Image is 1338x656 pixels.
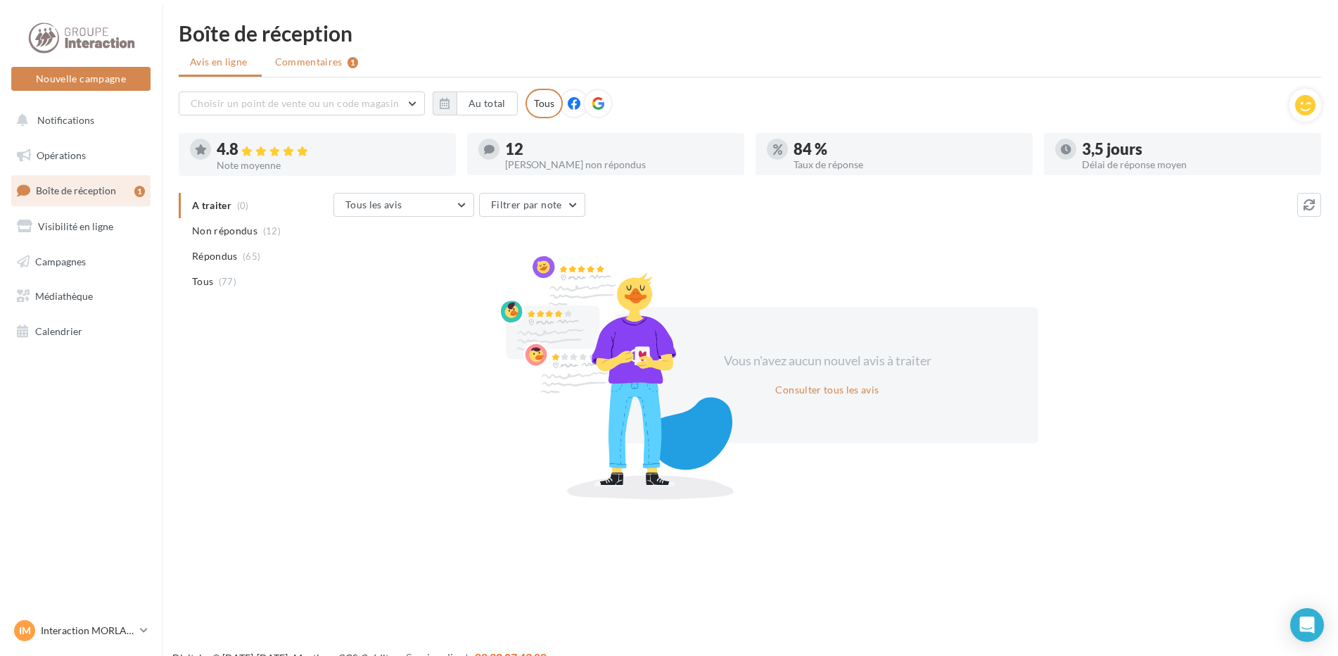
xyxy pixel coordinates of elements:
[8,247,153,277] a: Campagnes
[37,149,86,161] span: Opérations
[794,160,1021,170] div: Taux de réponse
[275,55,343,69] span: Commentaires
[8,212,153,241] a: Visibilité en ligne
[1082,160,1310,170] div: Délai de réponse moyen
[219,276,236,287] span: (77)
[11,67,151,91] button: Nouvelle campagne
[333,193,474,217] button: Tous les avis
[706,352,948,370] div: Vous n'avez aucun nouvel avis à traiter
[179,92,425,115] button: Choisir un point de vente ou un code magasin
[770,381,884,398] button: Consulter tous les avis
[8,317,153,346] a: Calendrier
[8,141,153,170] a: Opérations
[457,92,518,115] button: Au total
[263,225,281,236] span: (12)
[345,198,402,210] span: Tous les avis
[36,184,116,196] span: Boîte de réception
[433,92,518,115] button: Au total
[19,624,31,638] span: IM
[41,624,134,638] p: Interaction MORLAIX
[505,160,733,170] div: [PERSON_NAME] non répondus
[179,23,1321,44] div: Boîte de réception
[11,617,151,644] a: IM Interaction MORLAIX
[35,325,82,337] span: Calendrier
[348,57,358,68] div: 1
[191,97,399,109] span: Choisir un point de vente ou un code magasin
[35,290,93,302] span: Médiathèque
[243,251,260,262] span: (65)
[1082,141,1310,157] div: 3,5 jours
[134,186,145,197] div: 1
[217,141,445,158] div: 4.8
[479,193,585,217] button: Filtrer par note
[35,255,86,267] span: Campagnes
[192,249,238,263] span: Répondus
[37,114,94,126] span: Notifications
[8,175,153,206] a: Boîte de réception1
[794,141,1021,157] div: 84 %
[8,106,148,135] button: Notifications
[8,282,153,311] a: Médiathèque
[192,224,257,238] span: Non répondus
[505,141,733,157] div: 12
[1290,608,1324,642] div: Open Intercom Messenger
[192,275,213,289] span: Tous
[525,89,563,118] div: Tous
[38,220,113,232] span: Visibilité en ligne
[217,160,445,170] div: Note moyenne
